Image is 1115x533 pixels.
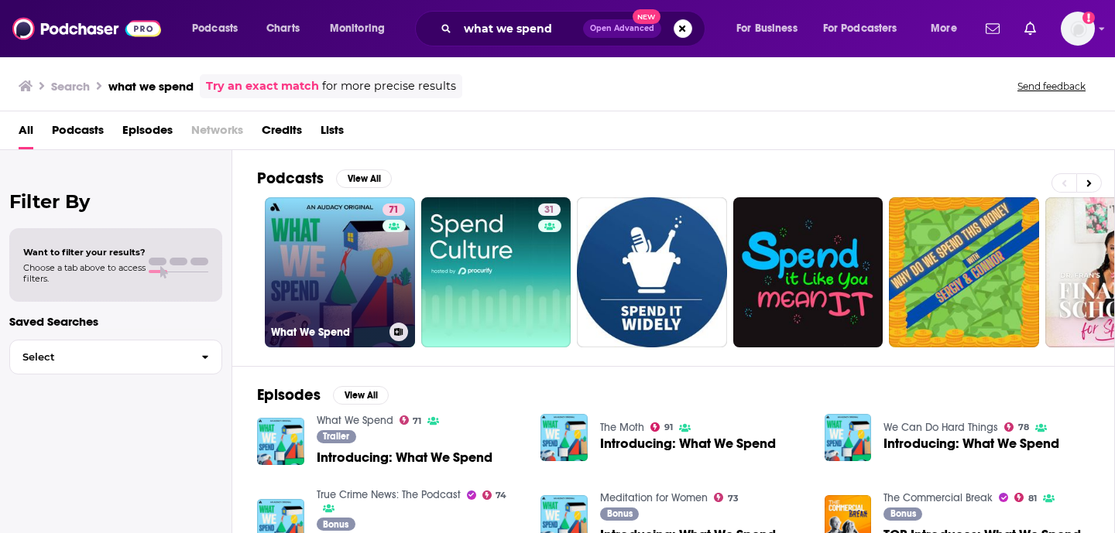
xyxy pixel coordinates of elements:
a: Introducing: What We Spend [883,437,1059,450]
span: More [931,18,957,39]
a: Show notifications dropdown [979,15,1006,42]
h3: what we spend [108,79,194,94]
h3: Search [51,79,90,94]
a: The Commercial Break [883,491,993,504]
a: Try an exact match [206,77,319,95]
span: For Business [736,18,798,39]
a: 71 [383,203,405,216]
span: Select [10,352,189,362]
a: Lists [321,118,344,149]
span: 71 [389,203,399,218]
button: open menu [319,16,405,41]
span: Monitoring [330,18,385,39]
a: Episodes [122,118,173,149]
img: Introducing: What We Spend [540,414,588,461]
a: 91 [650,422,673,432]
button: open menu [920,16,976,41]
span: Bonus [323,520,348,529]
a: Charts [256,16,309,41]
a: Credits [262,118,302,149]
h2: Filter By [9,190,222,213]
a: We Can Do Hard Things [883,421,998,434]
button: Open AdvancedNew [583,19,661,38]
h2: Episodes [257,385,321,405]
span: for more precise results [322,77,456,95]
button: Send feedback [1013,80,1090,93]
span: 71 [413,418,421,425]
input: Search podcasts, credits, & more... [458,16,583,41]
a: 71 [400,415,422,425]
a: Introducing: What We Spend [317,451,492,464]
span: Trailer [323,432,349,441]
a: EpisodesView All [257,385,389,405]
a: 74 [482,490,507,500]
a: What We Spend [317,414,393,427]
button: Show profile menu [1061,12,1095,46]
button: open menu [813,16,920,41]
span: 81 [1028,495,1037,502]
button: open menu [181,16,258,41]
a: True Crime News: The Podcast [317,488,461,501]
span: Networks [191,118,243,149]
a: All [19,118,33,149]
a: 31 [538,203,561,216]
h3: What We Spend [271,326,383,339]
span: 31 [544,203,554,218]
svg: Add a profile image [1082,12,1095,24]
img: Introducing: What We Spend [257,418,304,465]
button: Select [9,340,222,374]
a: 31 [421,197,571,347]
button: View All [336,169,392,188]
a: 73 [714,493,739,502]
a: 81 [1014,493,1037,502]
a: Meditation for Women [600,491,708,504]
button: open menu [726,16,817,41]
a: The Moth [600,421,644,434]
span: For Podcasters [823,18,897,39]
span: Want to filter your results? [23,247,146,258]
span: New [633,9,660,24]
span: Podcasts [192,18,238,39]
div: Search podcasts, credits, & more... [430,11,720,46]
p: Saved Searches [9,314,222,329]
h2: Podcasts [257,169,324,188]
span: Bonus [607,509,633,518]
span: 73 [728,495,739,502]
span: Logged in as rodee83 [1061,12,1095,46]
span: Open Advanced [590,25,654,32]
a: Introducing: What We Spend [600,437,776,450]
button: View All [333,386,389,405]
span: 78 [1018,424,1029,431]
a: Show notifications dropdown [1018,15,1042,42]
a: 78 [1004,422,1029,432]
a: 71What We Spend [265,197,415,347]
img: User Profile [1061,12,1095,46]
img: Introducing: What We Spend [825,414,872,461]
a: Podcasts [52,118,104,149]
a: PodcastsView All [257,169,392,188]
img: Podchaser - Follow, Share and Rate Podcasts [12,14,161,43]
span: 91 [664,424,673,431]
span: Choose a tab above to access filters. [23,262,146,284]
span: 74 [496,492,506,499]
span: Bonus [890,509,916,518]
span: Charts [266,18,300,39]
